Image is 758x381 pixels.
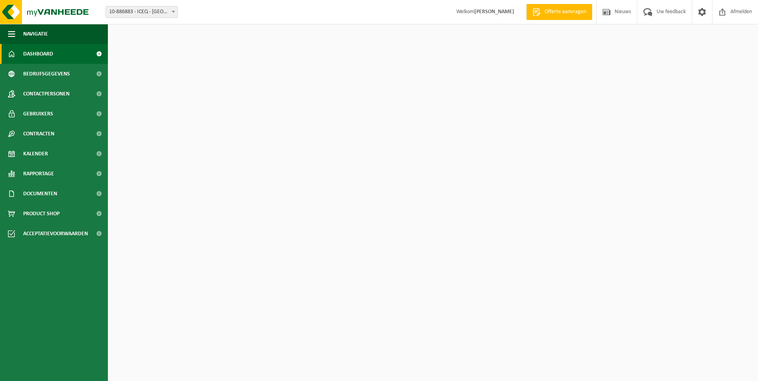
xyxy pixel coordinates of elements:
span: Navigatie [23,24,48,44]
span: 10-886883 - ICEQ - ESSEN [105,6,178,18]
span: Contactpersonen [23,84,70,104]
span: Bedrijfsgegevens [23,64,70,84]
span: Contracten [23,124,54,144]
span: Product Shop [23,204,60,224]
span: Rapportage [23,164,54,184]
strong: [PERSON_NAME] [474,9,514,15]
span: 10-886883 - ICEQ - ESSEN [106,6,177,18]
span: Offerte aanvragen [543,8,588,16]
span: Acceptatievoorwaarden [23,224,88,244]
span: Dashboard [23,44,53,64]
span: Documenten [23,184,57,204]
a: Offerte aanvragen [526,4,592,20]
span: Gebruikers [23,104,53,124]
span: Kalender [23,144,48,164]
